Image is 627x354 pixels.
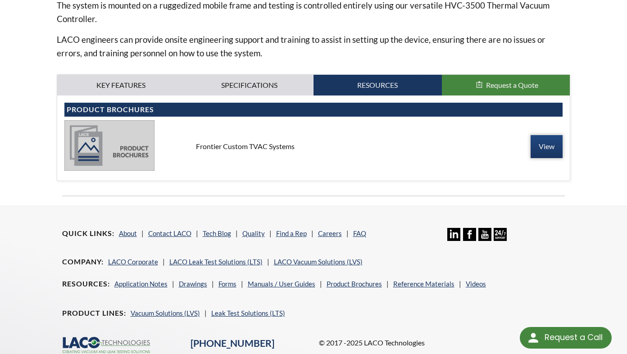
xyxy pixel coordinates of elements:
[108,258,158,266] a: LACO Corporate
[313,75,442,95] a: Resources
[276,229,307,237] a: Find a Rep
[57,75,186,95] a: Key Features
[319,337,565,349] p: © 2017 -2025 LACO Technologies
[466,280,486,288] a: Videos
[248,280,315,288] a: Manuals / User Guides
[148,229,191,237] a: Contact LACO
[531,135,563,158] a: View
[486,81,538,89] span: Request a Quote
[114,280,168,288] a: Application Notes
[494,234,507,242] a: 24/7 Support
[274,258,363,266] a: LACO Vacuum Solutions (LVS)
[442,75,570,95] button: Request a Quote
[185,75,313,95] a: Specifications
[67,105,561,114] h4: Product Brochures
[169,258,263,266] a: LACO Leak Test Solutions (LTS)
[494,228,507,241] img: 24/7 Support Icon
[131,309,200,317] a: Vacuum Solutions (LVS)
[203,229,231,237] a: Tech Blog
[327,280,382,288] a: Product Brochures
[179,280,207,288] a: Drawings
[318,229,342,237] a: Careers
[189,141,438,151] div: Frontier Custom TVAC Systems
[218,280,236,288] a: Forms
[393,280,454,288] a: Reference Materials
[526,331,541,345] img: round button
[520,327,612,349] div: Request a Call
[545,327,603,348] div: Request a Call
[119,229,137,237] a: About
[353,229,366,237] a: FAQ
[242,229,265,237] a: Quality
[64,120,154,171] img: product_brochures-81b49242bb8394b31c113ade466a77c846893fb1009a796a1a03a1a1c57cbc37.jpg
[62,279,110,289] h4: Resources
[57,33,571,60] p: LACO engineers can provide onsite engineering support and training to assist in setting up the de...
[62,309,126,318] h4: Product Lines
[62,229,114,238] h4: Quick Links
[191,337,274,349] a: [PHONE_NUMBER]
[62,257,104,267] h4: Company
[211,309,285,317] a: Leak Test Solutions (LTS)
